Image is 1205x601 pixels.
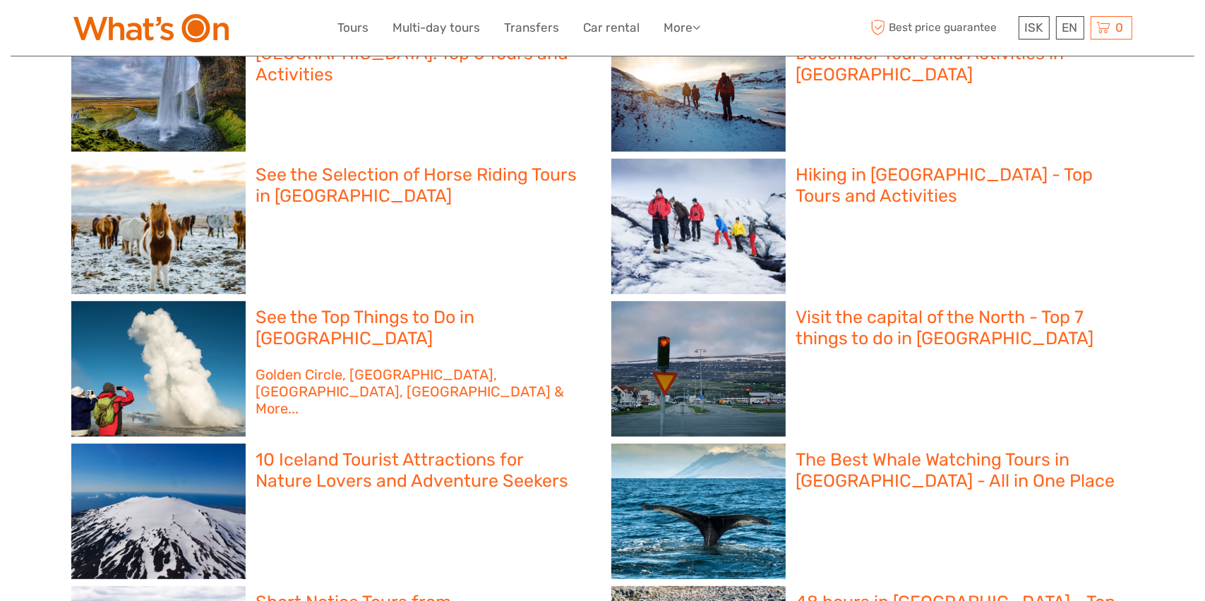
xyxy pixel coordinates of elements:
[796,449,1124,492] h2: The Best Whale Watching Tours in [GEOGRAPHIC_DATA] - All in One Place
[1114,20,1126,35] span: 0
[1025,20,1043,35] span: ISK
[584,18,640,38] a: Car rental
[338,18,369,38] a: Tours
[796,164,1124,207] h2: Hiking in [GEOGRAPHIC_DATA] - Top Tours and Activities
[256,366,584,417] h3: Golden Circle, [GEOGRAPHIC_DATA], [GEOGRAPHIC_DATA], [GEOGRAPHIC_DATA] & More...
[162,22,179,39] button: Open LiveChat chat widget
[20,25,160,36] p: We're away right now. Please check back later!
[393,18,481,38] a: Multi-day tours
[796,307,1124,349] h2: Visit the capital of the North - Top 7 things to do in [GEOGRAPHIC_DATA]
[664,18,701,38] a: More
[256,449,584,492] h2: 10 Iceland Tourist Attractions for Nature Lovers and Adventure Seekers
[505,18,560,38] a: Transfers
[1056,16,1084,40] div: EN
[868,16,1015,40] span: Best price guarantee
[256,164,584,207] h2: See the Selection of Horse Riding Tours in [GEOGRAPHIC_DATA]
[256,307,584,349] h2: See the Top Things to Do in [GEOGRAPHIC_DATA]
[73,14,229,42] img: What's On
